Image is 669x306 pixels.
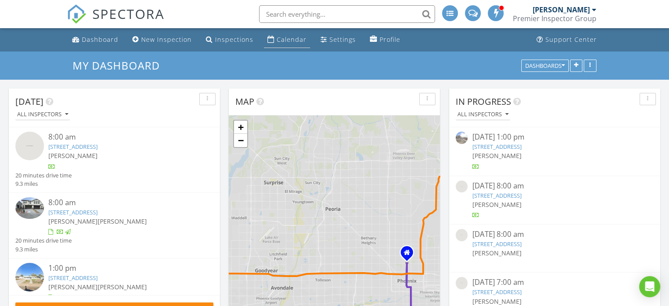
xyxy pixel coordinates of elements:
[15,197,44,219] img: 9321919%2Fcover_photos%2FSvBbvryjDCoETHge9ksu%2Fsmall.jpg
[472,143,521,151] a: [STREET_ADDRESS]
[15,171,72,180] div: 20 minutes drive time
[15,197,213,254] a: 8:00 am [STREET_ADDRESS] [PERSON_NAME][PERSON_NAME] 20 minutes drive time 9.3 miles
[15,263,44,291] img: streetview
[69,32,122,48] a: Dashboard
[456,109,510,121] button: All Inspectors
[472,288,521,296] a: [STREET_ADDRESS]
[48,151,98,160] span: [PERSON_NAME]
[472,151,521,160] span: [PERSON_NAME]
[366,32,404,48] a: Profile
[259,5,435,23] input: Search everything...
[456,181,468,192] img: streetview
[639,276,660,297] div: Open Intercom Messenger
[215,35,253,44] div: Inspections
[234,134,247,147] a: Zoom out
[202,32,257,48] a: Inspections
[472,297,521,306] span: [PERSON_NAME]
[521,59,569,72] button: Dashboards
[48,143,98,151] a: [STREET_ADDRESS]
[48,283,98,291] span: [PERSON_NAME]
[48,274,98,282] a: [STREET_ADDRESS]
[15,109,70,121] button: All Inspectors
[456,96,511,107] span: In Progress
[456,229,468,241] img: streetview
[407,252,412,258] div: 3030 N Central Ave, Ste 807, Phoenix AZ 85012
[141,35,192,44] div: New Inspection
[129,32,195,48] a: New Inspection
[82,35,118,44] div: Dashboard
[525,63,565,69] div: Dashboards
[48,217,98,225] span: [PERSON_NAME]
[98,283,147,291] span: [PERSON_NAME]
[67,4,86,24] img: The Best Home Inspection Software - Spectora
[48,197,197,208] div: 8:00 am
[73,58,167,73] a: My Dashboard
[456,277,468,289] img: streetview
[472,192,521,199] a: [STREET_ADDRESS]
[15,245,72,254] div: 9.3 miles
[67,12,165,30] a: SPECTORA
[15,132,44,160] img: streetview
[380,35,400,44] div: Profile
[329,35,356,44] div: Settings
[456,132,654,171] a: [DATE] 1:00 pm [STREET_ADDRESS] [PERSON_NAME]
[513,14,596,23] div: Premier Inspector Group
[472,181,637,192] div: [DATE] 8:00 am
[48,263,197,274] div: 1:00 pm
[472,249,521,257] span: [PERSON_NAME]
[277,35,307,44] div: Calendar
[456,229,654,268] a: [DATE] 8:00 am [STREET_ADDRESS] [PERSON_NAME]
[48,208,98,216] a: [STREET_ADDRESS]
[48,132,197,143] div: 8:00 am
[234,121,247,134] a: Zoom in
[15,132,213,188] a: 8:00 am [STREET_ADDRESS] [PERSON_NAME] 20 minutes drive time 9.3 miles
[92,4,165,23] span: SPECTORA
[98,217,147,225] span: [PERSON_NAME]
[533,32,600,48] a: Support Center
[456,132,468,144] img: streetview
[317,32,359,48] a: Settings
[545,35,597,44] div: Support Center
[15,236,72,245] div: 20 minutes drive time
[457,111,508,118] div: All Inspectors
[533,5,590,14] div: [PERSON_NAME]
[264,32,310,48] a: Calendar
[472,132,637,143] div: [DATE] 1:00 pm
[456,181,654,220] a: [DATE] 8:00 am [STREET_ADDRESS] [PERSON_NAME]
[472,277,637,288] div: [DATE] 7:00 am
[472,240,521,248] a: [STREET_ADDRESS]
[15,96,44,107] span: [DATE]
[235,96,254,107] span: Map
[472,229,637,240] div: [DATE] 8:00 am
[472,200,521,209] span: [PERSON_NAME]
[17,111,68,118] div: All Inspectors
[15,180,72,188] div: 9.3 miles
